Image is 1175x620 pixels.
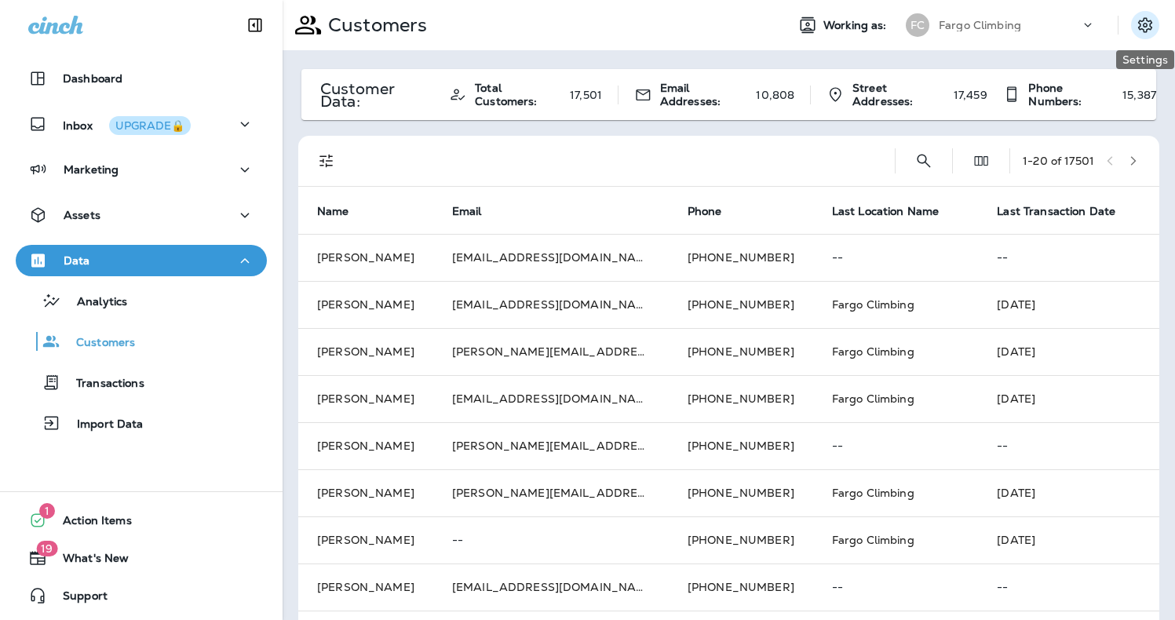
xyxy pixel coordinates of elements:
[63,72,122,85] p: Dashboard
[832,486,914,500] span: Fargo Climbing
[1028,82,1115,108] span: Phone Numbers:
[452,534,650,546] p: --
[475,82,562,108] span: Total Customers:
[47,589,108,608] span: Support
[16,325,267,358] button: Customers
[233,9,277,41] button: Collapse Sidebar
[832,345,914,359] span: Fargo Climbing
[1116,50,1174,69] div: Settings
[669,281,813,328] td: [PHONE_NUMBER]
[823,19,890,32] span: Working as:
[317,204,370,218] span: Name
[669,375,813,422] td: [PHONE_NUMBER]
[16,108,267,140] button: InboxUPGRADE🔒
[433,281,669,328] td: [EMAIL_ADDRESS][DOMAIN_NAME]
[669,328,813,375] td: [PHONE_NUMBER]
[832,581,960,593] p: --
[16,199,267,231] button: Assets
[47,552,129,571] span: What's New
[298,328,433,375] td: [PERSON_NAME]
[832,533,914,547] span: Fargo Climbing
[298,422,433,469] td: [PERSON_NAME]
[669,234,813,281] td: [PHONE_NUMBER]
[452,204,502,218] span: Email
[433,328,669,375] td: [PERSON_NAME][EMAIL_ADDRESS][PERSON_NAME][DOMAIN_NAME]
[320,82,433,108] p: Customer Data:
[61,295,127,310] p: Analytics
[669,516,813,563] td: [PHONE_NUMBER]
[688,205,722,218] span: Phone
[16,542,267,574] button: 19What's New
[298,375,433,422] td: [PERSON_NAME]
[16,154,267,185] button: Marketing
[433,422,669,469] td: [PERSON_NAME][EMAIL_ADDRESS][DOMAIN_NAME]
[1023,155,1094,167] div: 1 - 20 of 17501
[997,581,1173,593] p: --
[317,205,349,218] span: Name
[997,439,1173,452] p: --
[1131,11,1159,39] button: Settings
[63,116,191,133] p: Inbox
[16,63,267,94] button: Dashboard
[115,120,184,131] div: UPGRADE🔒
[433,234,669,281] td: [EMAIL_ADDRESS][DOMAIN_NAME]
[997,251,1173,264] p: --
[36,541,57,556] span: 19
[688,204,743,218] span: Phone
[832,439,960,452] p: --
[433,563,669,611] td: [EMAIL_ADDRESS][DOMAIN_NAME]
[298,234,433,281] td: [PERSON_NAME]
[756,89,794,101] p: 10,808
[16,407,267,439] button: Import Data
[997,204,1136,218] span: Last Transaction Date
[16,245,267,276] button: Data
[16,580,267,611] button: Support
[298,516,433,563] td: [PERSON_NAME]
[298,281,433,328] td: [PERSON_NAME]
[832,392,914,406] span: Fargo Climbing
[39,503,55,519] span: 1
[452,205,482,218] span: Email
[60,336,135,351] p: Customers
[852,82,946,108] span: Street Addresses:
[298,469,433,516] td: [PERSON_NAME]
[64,209,100,221] p: Assets
[16,505,267,536] button: 1Action Items
[669,563,813,611] td: [PHONE_NUMBER]
[908,145,940,177] button: Search Customers
[61,418,144,432] p: Import Data
[1122,89,1156,101] p: 15,387
[832,204,960,218] span: Last Location Name
[669,469,813,516] td: [PHONE_NUMBER]
[311,145,342,177] button: Filters
[832,251,960,264] p: --
[47,514,132,533] span: Action Items
[997,205,1115,218] span: Last Transaction Date
[433,375,669,422] td: [EMAIL_ADDRESS][DOMAIN_NAME]
[64,254,90,267] p: Data
[570,89,602,101] p: 17,501
[64,163,119,176] p: Marketing
[16,366,267,399] button: Transactions
[322,13,427,37] p: Customers
[16,284,267,317] button: Analytics
[832,205,940,218] span: Last Location Name
[60,377,144,392] p: Transactions
[906,13,929,37] div: FC
[433,469,669,516] td: [PERSON_NAME][EMAIL_ADDRESS][PERSON_NAME][DOMAIN_NAME]
[965,145,997,177] button: Edit Fields
[939,19,1021,31] p: Fargo Climbing
[298,563,433,611] td: [PERSON_NAME]
[109,116,191,135] button: UPGRADE🔒
[669,422,813,469] td: [PHONE_NUMBER]
[660,82,749,108] span: Email Addresses:
[832,297,914,312] span: Fargo Climbing
[954,89,987,101] p: 17,459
